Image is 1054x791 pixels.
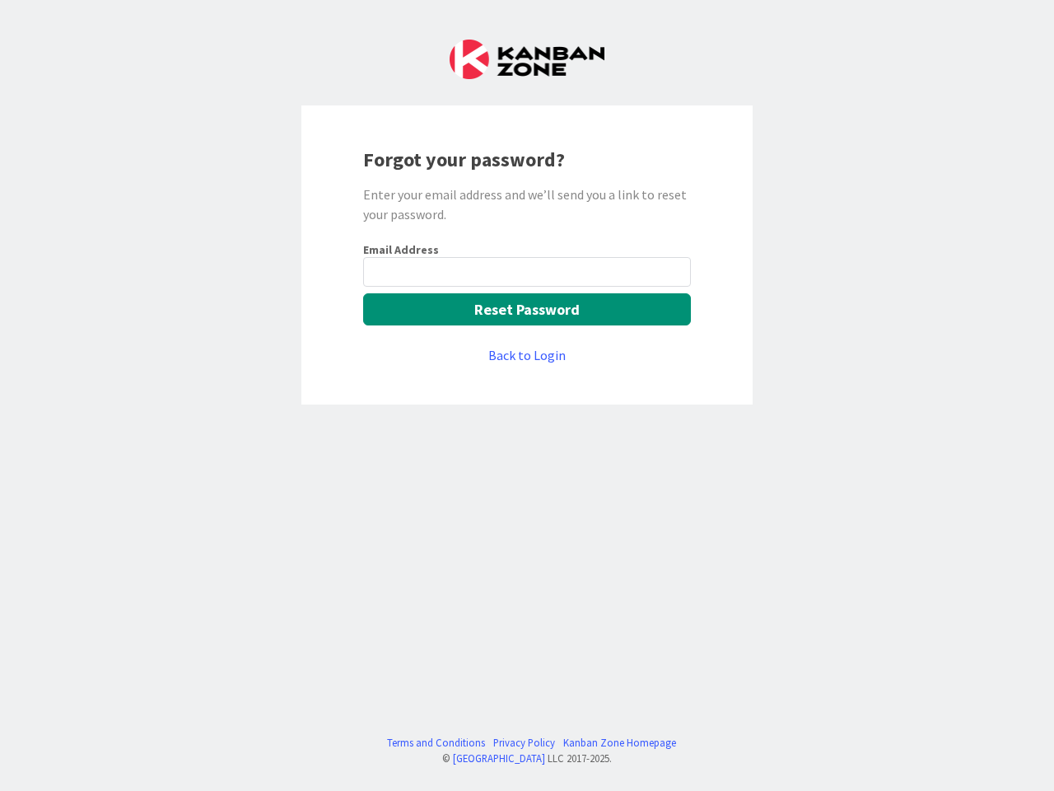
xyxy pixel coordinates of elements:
[387,735,485,751] a: Terms and Conditions
[563,735,676,751] a: Kanban Zone Homepage
[363,293,691,325] button: Reset Password
[363,242,439,257] label: Email Address
[379,751,676,766] div: © LLC 2017- 2025 .
[450,40,604,79] img: Kanban Zone
[363,185,691,224] div: Enter your email address and we’ll send you a link to reset your password.
[363,147,565,172] b: Forgot your password?
[493,735,555,751] a: Privacy Policy
[488,345,566,365] a: Back to Login
[453,751,545,765] a: [GEOGRAPHIC_DATA]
